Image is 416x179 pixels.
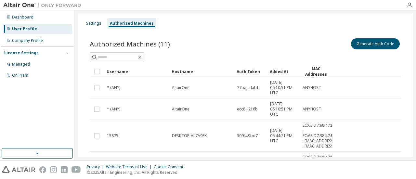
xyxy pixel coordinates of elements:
span: 309f...9bd7 [237,133,258,138]
div: Managed [12,62,30,67]
div: License Settings [4,50,39,56]
img: Altair One [3,2,84,8]
div: Settings [86,21,101,26]
div: User Profile [12,26,37,32]
span: ANYHOST [303,107,321,112]
div: On Prem [12,73,28,78]
span: DESKTOP-AL7A9EK [172,133,207,138]
span: AltairOne [172,85,189,90]
div: Username [107,66,166,77]
div: Auth Token [237,66,265,77]
span: * (ANY) [107,107,120,112]
div: Added At [270,66,297,77]
div: Company Profile [12,38,43,43]
span: Authorized Machines (11) [90,39,170,48]
span: ANYHOST [303,85,321,90]
div: MAC Addresses [302,66,330,77]
span: [DATE] 06:10:51 PM UTC [270,101,297,117]
img: altair_logo.svg [2,166,35,173]
span: * (ANY) [107,85,120,90]
span: AltairOne [172,107,189,112]
button: Generate Auth Code [351,38,400,49]
span: [DATE] 06:10:51 PM UTC [270,80,297,96]
img: instagram.svg [50,166,57,173]
span: 15875 [107,133,118,138]
img: youtube.svg [71,166,81,173]
span: ecc8...216b [237,107,258,112]
span: 77ba...dafd [237,85,258,90]
div: Privacy [87,164,106,170]
span: EC:63:D7:98:47:BF , EC:63:D7:98:47:BB , [MAC_ADDRESS] , [MAC_ADDRESS] [303,123,336,149]
span: [DATE] 06:44:21 PM UTC [270,128,297,144]
div: Hostname [172,66,231,77]
div: Cookie Consent [154,164,187,170]
div: Authorized Machines [110,21,154,26]
div: Website Terms of Use [106,164,154,170]
div: Dashboard [12,15,33,20]
p: © 2025 Altair Engineering, Inc. All Rights Reserved. [87,170,187,175]
img: linkedin.svg [61,166,68,173]
img: facebook.svg [39,166,46,173]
